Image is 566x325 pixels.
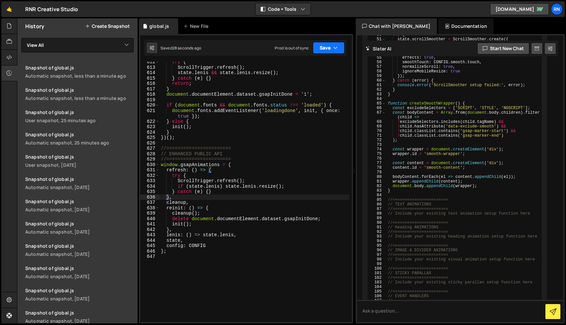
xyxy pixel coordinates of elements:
[368,74,386,78] div: 59
[368,83,386,87] div: 61
[368,198,386,202] div: 85
[25,273,134,279] div: Automatic snapshot, [DATE]
[368,230,386,234] div: 92
[140,81,160,86] div: 616
[140,92,160,97] div: 618
[85,24,130,29] button: Create Snapshot
[368,69,386,74] div: 58
[368,106,386,110] div: 66
[21,150,138,172] a: Snapshot of global.js User snapshot, [DATE]
[368,161,386,165] div: 77
[368,271,386,276] div: 101
[368,55,386,60] div: 55
[140,103,160,108] div: 620
[368,110,386,120] div: 67
[368,147,386,152] div: 74
[25,154,134,160] div: Snapshot of global.js
[368,243,386,248] div: 95
[21,261,138,283] a: Snapshot of global.js Automatic snapshot, [DATE]
[25,206,134,213] div: Automatic snapshot, [DATE]
[368,179,386,184] div: 81
[368,285,386,289] div: 104
[368,220,386,225] div: 90
[21,217,138,239] a: Snapshot of global.js Automatic snapshot, [DATE]
[140,86,160,92] div: 617
[140,135,160,141] div: 625
[140,211,160,216] div: 639
[21,105,138,127] a: Snapshot of global.js User snapshot, 25 minutes ago
[25,162,134,168] div: User snapshot, [DATE]
[160,45,201,51] div: Saved
[25,287,134,294] div: Snapshot of global.js
[368,97,386,101] div: 64
[21,172,138,194] a: Snapshot of global.js Automatic snapshot, [DATE]
[368,143,386,147] div: 73
[25,117,134,124] div: User snapshot, 25 minutes ago
[368,156,386,161] div: 76
[21,239,138,261] a: Snapshot of global.js Automatic snapshot, [DATE]
[21,83,138,105] a: Snapshot of global.jsAutomatic snapshot, less than a minute ago
[255,3,311,15] button: Code + Tools
[140,216,160,222] div: 640
[25,65,134,71] div: Snapshot of global.js
[368,87,386,92] div: 62
[368,257,386,262] div: 98
[140,205,160,211] div: 638
[275,45,309,51] div: Prod is out of sync
[140,141,160,146] div: 626
[368,289,386,294] div: 105
[25,87,134,93] div: Snapshot of global.js
[368,276,386,280] div: 102
[25,229,134,235] div: Automatic snapshot, [DATE]
[25,296,134,302] div: Automatic snapshot, [DATE]
[368,101,386,106] div: 65
[368,253,386,257] div: 97
[140,162,160,168] div: 630
[140,124,160,130] div: 623
[368,193,386,198] div: 84
[366,46,392,52] h2: Slater AI
[25,220,134,227] div: Snapshot of global.js
[368,138,386,143] div: 72
[25,265,134,271] div: Snapshot of global.js
[140,108,160,119] div: 621
[368,225,386,230] div: 91
[368,294,386,298] div: 106
[140,254,160,259] div: 647
[368,120,386,124] div: 68
[25,23,44,30] h2: History
[140,167,160,173] div: 631
[21,283,138,306] a: Snapshot of global.js Automatic snapshot, [DATE]
[25,310,134,316] div: Snapshot of global.js
[368,152,386,156] div: 75
[368,234,386,239] div: 93
[25,109,134,115] div: Snapshot of global.js
[21,127,138,150] a: Snapshot of global.js Automatic snapshot, 25 minutes ago
[140,184,160,189] div: 634
[140,243,160,249] div: 645
[368,211,386,216] div: 88
[368,248,386,253] div: 96
[140,189,160,195] div: 635
[140,173,160,179] div: 632
[368,124,386,129] div: 69
[140,249,160,254] div: 646
[368,184,386,188] div: 82
[149,23,169,29] div: global.js
[21,194,138,217] a: Snapshot of global.js Automatic snapshot, [DATE]
[368,216,386,220] div: 89
[140,200,160,205] div: 637
[140,195,160,200] div: 636
[140,65,160,70] div: 613
[368,175,386,179] div: 80
[140,151,160,157] div: 628
[368,60,386,65] div: 56
[477,43,529,54] button: Start new chat
[183,23,211,29] div: New File
[368,188,386,193] div: 83
[368,65,386,69] div: 57
[356,18,437,34] div: Chat with [PERSON_NAME]
[368,133,386,138] div: 71
[368,202,386,207] div: 86
[368,298,386,303] div: 107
